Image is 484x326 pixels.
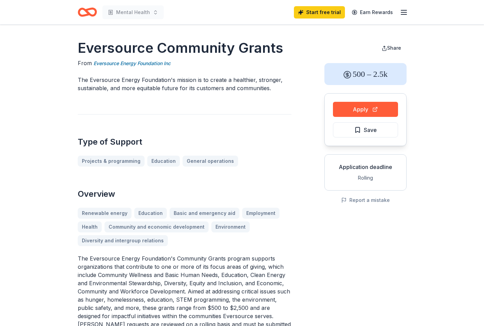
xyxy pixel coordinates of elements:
[387,45,401,51] span: Share
[78,59,291,68] div: From
[94,59,171,68] a: Eversource Energy Foundation Inc
[333,102,398,117] button: Apply
[324,63,407,85] div: 500 – 2.5k
[147,156,180,167] a: Education
[78,189,291,200] h2: Overview
[78,76,291,92] p: The Eversource Energy Foundation's mission is to create a healthier, stronger, sustainable, and m...
[341,196,390,204] button: Report a mistake
[116,8,150,16] span: Mental Health
[376,41,407,55] button: Share
[348,6,397,19] a: Earn Rewards
[330,174,401,182] div: Rolling
[294,6,345,19] a: Start free trial
[183,156,238,167] a: General operations
[330,163,401,171] div: Application deadline
[333,122,398,137] button: Save
[78,136,291,147] h2: Type of Support
[364,125,377,134] span: Save
[78,4,97,20] a: Home
[78,156,145,167] a: Projects & programming
[78,38,291,58] h1: Eversource Community Grants
[102,5,164,19] button: Mental Health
